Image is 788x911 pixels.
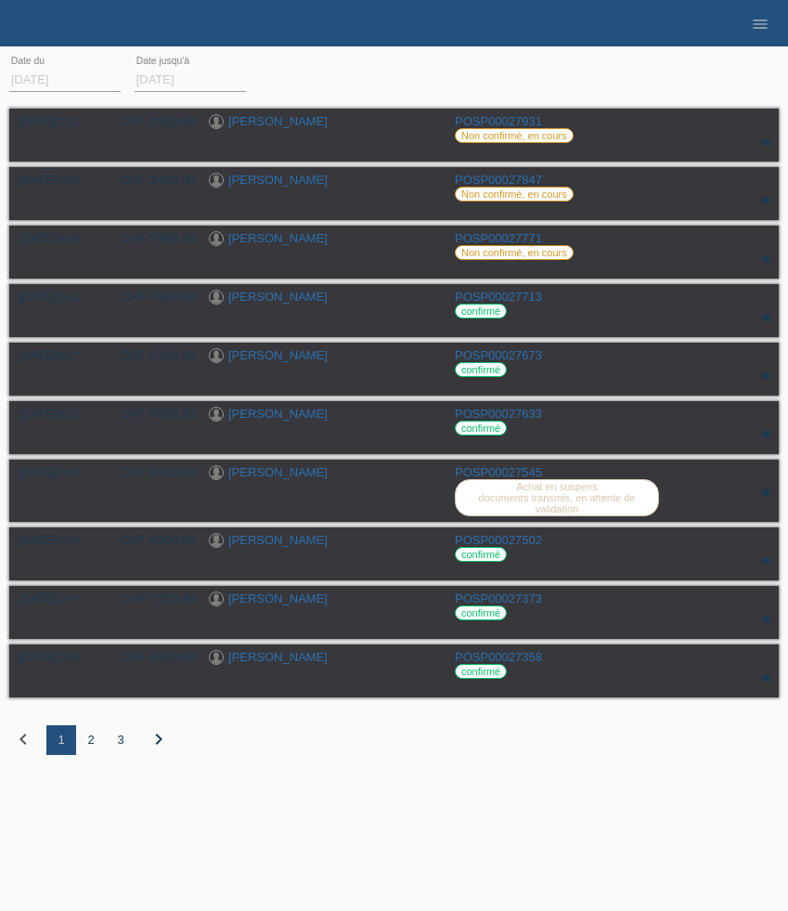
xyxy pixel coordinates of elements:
[455,650,542,664] a: POSP00027358
[57,536,80,546] span: 10:34
[228,290,328,304] a: [PERSON_NAME]
[228,533,328,547] a: [PERSON_NAME]
[751,362,779,390] div: étendre/coller
[455,465,542,479] a: POSP00027545
[455,664,507,679] label: confirmé
[19,231,93,245] div: [DATE]
[455,407,542,421] a: POSP00027633
[107,231,195,245] div: CHF 5'900.00
[228,592,328,605] a: [PERSON_NAME]
[455,245,574,260] label: Non confirmé, en cours
[57,468,80,478] span: 14:02
[455,114,542,128] a: POSP00027931
[228,348,328,362] a: [PERSON_NAME]
[455,605,507,620] label: confirmé
[228,650,328,664] a: [PERSON_NAME]
[12,728,34,750] i: chevron_left
[751,605,779,633] div: étendre/coller
[228,231,328,245] a: [PERSON_NAME]
[455,128,574,143] label: Non confirmé, en cours
[57,234,80,244] span: 06:26
[46,725,76,755] div: 1
[19,407,93,421] div: [DATE]
[751,547,779,575] div: étendre/coller
[455,231,542,245] a: POSP00027771
[57,176,80,186] span: 13:30
[455,362,507,377] label: confirmé
[751,187,779,215] div: étendre/coller
[107,114,195,128] div: CHF 8'500.00
[57,351,80,361] span: 08:17
[107,592,195,605] div: CHF 7'250.00
[106,725,136,755] div: 3
[455,304,507,319] label: confirmé
[19,290,93,304] div: [DATE]
[107,465,195,479] div: CHF 9'400.00
[751,421,779,449] div: étendre/coller
[107,290,195,304] div: CHF 7'600.00
[455,421,507,436] label: confirmé
[228,173,328,187] a: [PERSON_NAME]
[19,348,93,362] div: [DATE]
[76,725,106,755] div: 2
[455,592,542,605] a: POSP00027373
[455,533,542,547] a: POSP00027502
[19,650,93,664] div: [DATE]
[57,410,80,420] span: 06:22
[228,465,328,479] a: [PERSON_NAME]
[57,117,80,127] span: 12:41
[455,173,542,187] a: POSP00027847
[107,650,195,664] div: CHF 9'500.00
[455,348,542,362] a: POSP00027673
[228,114,328,128] a: [PERSON_NAME]
[751,664,779,692] div: étendre/coller
[455,187,574,202] label: Non confirmé, en cours
[455,290,542,304] a: POSP00027713
[751,128,779,156] div: étendre/coller
[751,304,779,332] div: étendre/coller
[751,479,779,507] div: étendre/coller
[751,245,779,273] div: étendre/coller
[19,465,93,479] div: [DATE]
[751,15,769,33] i: menu
[19,173,93,187] div: [DATE]
[228,407,328,421] a: [PERSON_NAME]
[455,479,659,516] label: Achat en suspens documents transmis, en attente de validation
[742,18,779,29] a: menu
[57,293,80,303] span: 15:52
[107,173,195,187] div: CHF 3'400.00
[57,653,80,663] span: 13:06
[455,547,507,562] label: confirmé
[19,533,93,547] div: [DATE]
[107,407,195,421] div: CHF 6'500.00
[107,348,195,362] div: CHF 5'300.00
[19,114,93,128] div: [DATE]
[148,728,170,750] i: chevron_right
[107,533,195,547] div: CHF 4'300.00
[57,594,80,605] span: 15:57
[19,592,93,605] div: [DATE]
